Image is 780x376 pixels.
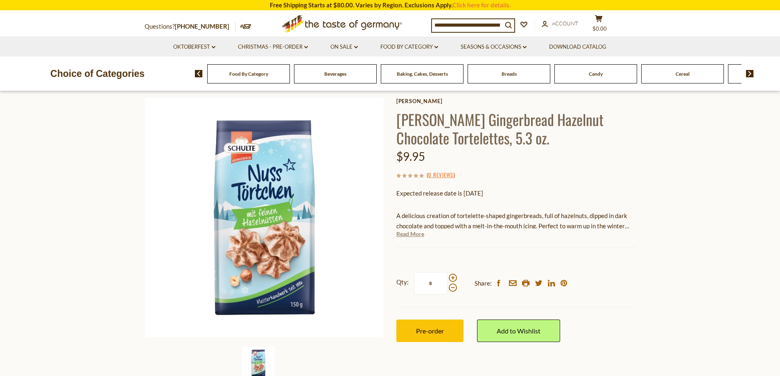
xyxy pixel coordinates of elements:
button: Pre-order [396,320,463,342]
a: Candy [589,71,603,77]
a: Account [542,19,578,28]
a: Baking, Cakes, Desserts [397,71,448,77]
p: Expected release date is [DATE] [396,188,636,198]
a: Oktoberfest [173,43,215,52]
a: [PERSON_NAME] [396,98,636,104]
a: [PHONE_NUMBER] [175,23,229,30]
strong: Qty: [396,277,409,287]
a: Food By Category [380,43,438,52]
p: Questions? [145,21,235,32]
a: Food By Category [229,71,268,77]
a: Christmas - PRE-ORDER [238,43,308,52]
h1: [PERSON_NAME] Gingerbread Hazelnut Chocolate Tortelettes, 5.3 oz. [396,110,636,147]
span: Pre-order [416,327,444,335]
a: Add to Wishlist [477,320,560,342]
a: Cereal [676,71,690,77]
a: Beverages [324,71,346,77]
a: Download Catalog [549,43,606,52]
span: Share: [475,278,492,288]
input: Qty: [414,272,448,295]
span: A delicious creation of tortelette-shaped gingerbreads, full of hazelnuts, dipped in dark chocola... [396,212,629,250]
a: Click here for details. [452,1,511,9]
span: Account [552,20,578,27]
img: next arrow [746,70,754,77]
a: Breads [502,71,517,77]
span: $0.00 [592,25,607,32]
img: previous arrow [195,70,203,77]
a: On Sale [330,43,358,52]
button: $0.00 [587,15,611,35]
img: Schulte Gingerbread Hazelnut Tortelettes [145,98,384,337]
span: ( ) [427,171,455,179]
span: $9.95 [396,149,425,163]
a: Seasons & Occasions [461,43,527,52]
a: Read More [396,230,424,238]
a: 0 Reviews [428,171,453,180]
